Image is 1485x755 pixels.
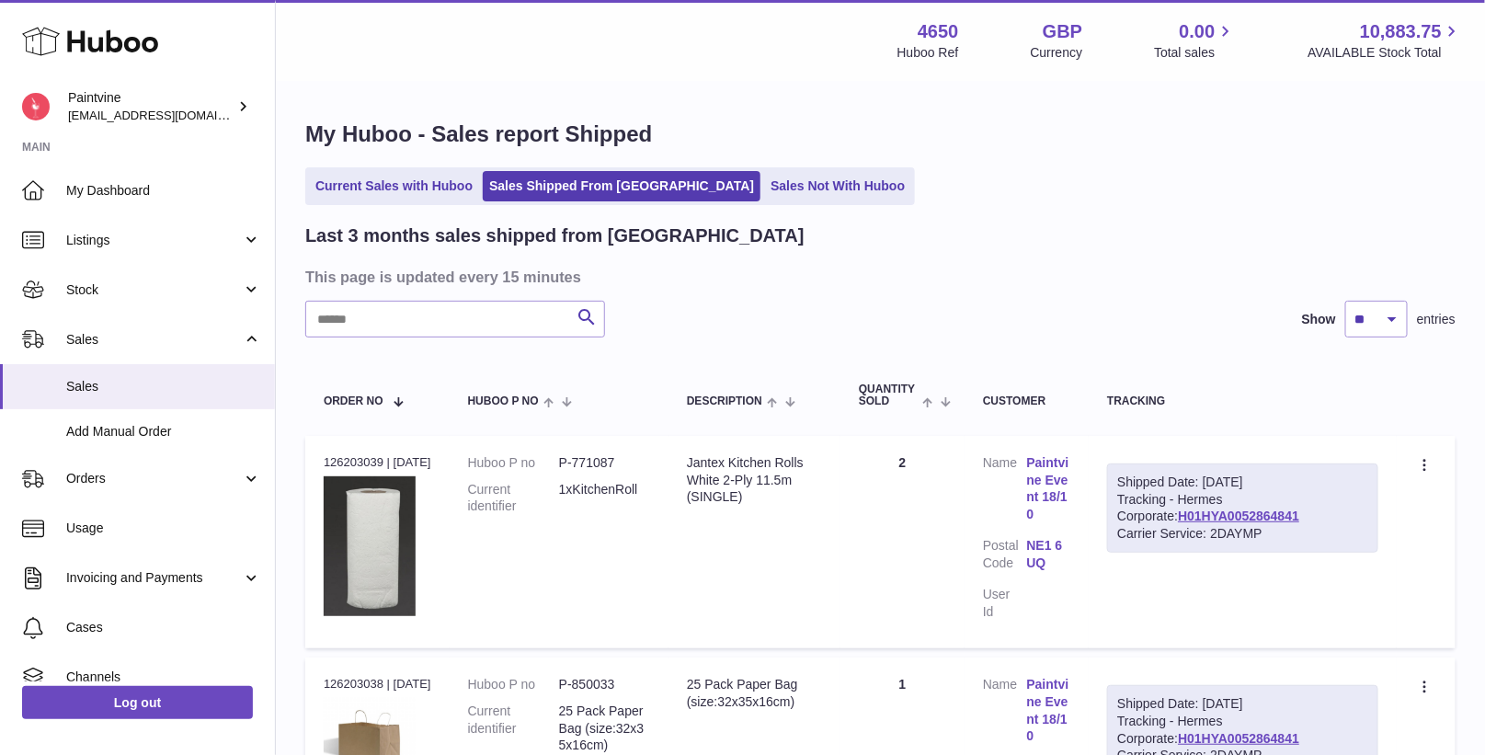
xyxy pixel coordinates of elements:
a: Log out [22,686,253,719]
div: 126203039 | [DATE] [324,454,431,471]
div: Huboo Ref [897,44,959,62]
strong: GBP [1043,19,1082,44]
a: 0.00 Total sales [1154,19,1236,62]
span: Quantity Sold [859,383,918,407]
span: Sales [66,331,242,349]
div: Currency [1031,44,1083,62]
div: Customer [983,395,1070,407]
dd: 25 Pack Paper Bag (size:32x35x16cm) [559,703,650,755]
a: Sales Shipped From [GEOGRAPHIC_DATA] [483,171,760,201]
dd: 1xKitchenRoll [559,481,650,516]
a: 10,883.75 AVAILABLE Stock Total [1308,19,1463,62]
span: Stock [66,281,242,299]
a: Paintvine Event 18/10 [1027,676,1071,746]
strong: 4650 [918,19,959,44]
dt: Current identifier [468,481,559,516]
span: Listings [66,232,242,249]
dt: Current identifier [468,703,559,755]
a: Sales Not With Huboo [764,171,911,201]
div: Tracking [1107,395,1378,407]
span: AVAILABLE Stock Total [1308,44,1463,62]
span: Invoicing and Payments [66,569,242,587]
dt: Name [983,676,1027,750]
a: H01HYA0052864841 [1178,731,1299,746]
span: Total sales [1154,44,1236,62]
span: My Dashboard [66,182,261,200]
span: [EMAIL_ADDRESS][DOMAIN_NAME] [68,108,270,122]
h1: My Huboo - Sales report Shipped [305,120,1456,149]
span: Description [687,395,762,407]
h3: This page is updated every 15 minutes [305,267,1451,287]
span: Orders [66,470,242,487]
span: Usage [66,520,261,537]
img: 1683653328.png [324,476,416,616]
a: NE1 6UQ [1027,537,1071,572]
div: Shipped Date: [DATE] [1117,695,1368,713]
dt: Postal Code [983,537,1027,577]
div: Shipped Date: [DATE] [1117,474,1368,491]
span: Sales [66,378,261,395]
dt: User Id [983,586,1027,621]
div: Jantex Kitchen Rolls White 2-Ply 11.5m (SINGLE) [687,454,822,507]
a: Current Sales with Huboo [309,171,479,201]
label: Show [1302,311,1336,328]
span: Order No [324,395,383,407]
a: Paintvine Event 18/10 [1027,454,1071,524]
h2: Last 3 months sales shipped from [GEOGRAPHIC_DATA] [305,223,805,248]
div: 25 Pack Paper Bag (size:32x35x16cm) [687,676,822,711]
a: H01HYA0052864841 [1178,509,1299,523]
span: Cases [66,619,261,636]
span: Huboo P no [468,395,539,407]
span: entries [1417,311,1456,328]
img: euan@paintvine.co.uk [22,93,50,120]
div: Paintvine [68,89,234,124]
dt: Huboo P no [468,676,559,693]
dd: P-771087 [559,454,650,472]
div: Tracking - Hermes Corporate: [1107,463,1378,554]
span: 10,883.75 [1360,19,1442,44]
dd: P-850033 [559,676,650,693]
div: Carrier Service: 2DAYMP [1117,525,1368,543]
dt: Huboo P no [468,454,559,472]
span: 0.00 [1180,19,1216,44]
span: Channels [66,669,261,686]
div: 126203038 | [DATE] [324,676,431,692]
td: 2 [840,436,965,648]
span: Add Manual Order [66,423,261,440]
dt: Name [983,454,1027,529]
